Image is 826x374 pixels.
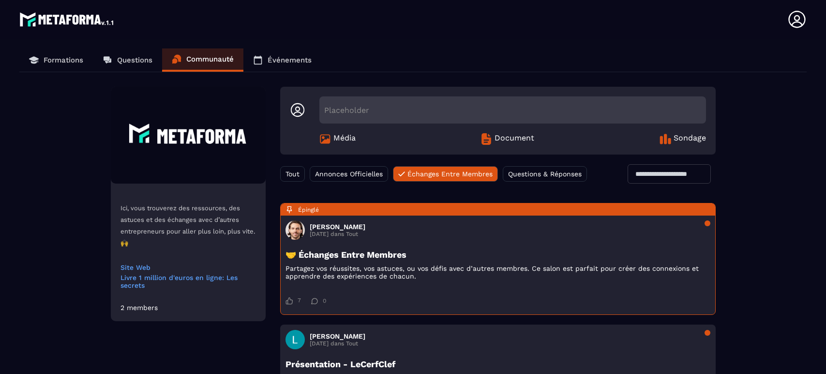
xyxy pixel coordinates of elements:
[674,133,706,145] span: Sondage
[19,10,115,29] img: logo
[310,340,365,347] p: [DATE] dans Tout
[268,56,312,64] p: Événements
[93,48,162,72] a: Questions
[285,249,710,260] h3: 🤝 Échanges Entre Membres
[285,359,710,369] h3: Présentation - LeCerfClef
[333,133,356,145] span: Média
[117,56,152,64] p: Questions
[120,304,158,312] div: 2 members
[243,48,321,72] a: Événements
[319,96,706,124] div: Placeholder
[162,48,243,72] a: Communauté
[495,133,534,145] span: Document
[298,206,319,213] span: Épinglé
[111,87,266,184] img: Community background
[120,264,256,271] a: Site Web
[120,274,256,289] a: Livre 1 million d'euros en ligne: Les secrets
[323,297,326,304] span: 0
[285,170,300,178] span: Tout
[298,297,301,305] span: 7
[310,332,365,340] h3: [PERSON_NAME]
[310,231,365,237] p: [DATE] dans Tout
[310,223,365,231] h3: [PERSON_NAME]
[315,170,383,178] span: Annonces Officielles
[44,56,83,64] p: Formations
[508,170,582,178] span: Questions & Réponses
[407,170,493,178] span: Échanges Entre Membres
[120,203,256,249] p: Ici, vous trouverez des ressources, des astuces et des échanges avec d’autres entrepreneurs pour ...
[19,48,93,72] a: Formations
[186,55,234,63] p: Communauté
[285,265,710,280] p: Partagez vos réussites, vos astuces, ou vos défis avec d’autres membres. Ce salon est parfait pou...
